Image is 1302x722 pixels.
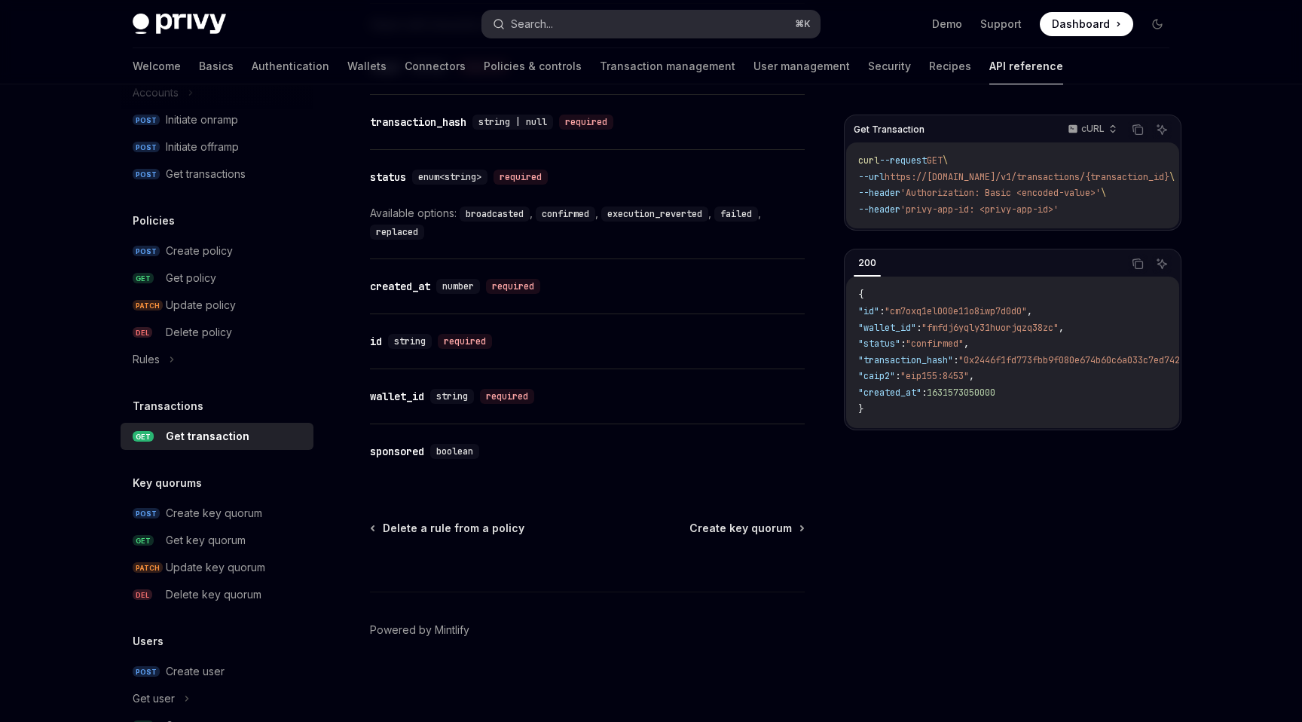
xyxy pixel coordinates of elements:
span: Get Transaction [854,124,925,136]
span: ⌘ K [795,18,811,30]
span: PATCH [133,562,163,574]
div: transaction_hash [370,115,466,130]
span: PATCH [133,300,163,311]
span: --header [858,203,900,216]
code: broadcasted [460,207,530,222]
code: replaced [370,225,424,240]
span: "confirmed" [906,338,964,350]
div: Create key quorum [166,504,262,522]
span: : [900,338,906,350]
a: Dashboard [1040,12,1133,36]
a: Wallets [347,48,387,84]
span: : [921,387,927,399]
span: string | null [478,116,547,128]
div: created_at [370,279,430,294]
button: cURL [1059,117,1123,142]
span: 1631573050000 [927,387,995,399]
div: , [601,204,714,222]
span: POST [133,115,160,126]
a: PATCHUpdate policy [121,292,313,319]
span: "id" [858,305,879,317]
a: Create key quorum [689,521,803,536]
a: Basics [199,48,234,84]
span: { [858,289,863,301]
button: Search...⌘K [482,11,820,38]
span: \ [1169,171,1175,183]
span: GET [927,154,943,167]
div: Get policy [166,269,216,287]
span: --header [858,187,900,199]
div: , [536,204,601,222]
span: boolean [436,445,473,457]
h5: Policies [133,212,175,230]
span: "caip2" [858,370,895,382]
code: execution_reverted [601,207,708,222]
a: API reference [989,48,1063,84]
span: , [1027,305,1032,317]
span: "created_at" [858,387,921,399]
span: POST [133,666,160,678]
span: , [969,370,974,382]
button: Copy the contents from the code block [1128,120,1148,139]
span: \ [943,154,948,167]
a: POSTCreate key quorum [121,500,313,527]
div: required [494,170,548,185]
a: PATCHUpdate key quorum [121,554,313,581]
a: Demo [932,17,962,32]
a: GETGet policy [121,265,313,292]
div: status [370,170,406,185]
span: : [916,322,921,334]
span: https://[DOMAIN_NAME]/v1/transactions/{transaction_id} [885,171,1169,183]
span: "status" [858,338,900,350]
div: Get user [133,690,175,708]
h5: Users [133,632,164,650]
div: , [460,204,536,222]
button: Ask AI [1152,120,1172,139]
a: DELDelete key quorum [121,581,313,608]
span: enum<string> [418,171,481,183]
code: confirmed [536,207,595,222]
span: --request [879,154,927,167]
h5: Key quorums [133,474,202,492]
a: Authentication [252,48,329,84]
div: Available options: [370,204,805,240]
span: : [879,305,885,317]
span: POST [133,142,160,153]
span: POST [133,169,160,180]
div: required [559,115,613,130]
div: , [714,204,764,222]
span: "fmfdj6yqly31huorjqzq38zc" [921,322,1059,334]
span: GET [133,431,154,442]
div: Get key quorum [166,531,246,549]
code: failed [714,207,758,222]
div: required [486,279,540,294]
span: DEL [133,589,152,601]
a: Security [868,48,911,84]
div: sponsored [370,444,424,459]
a: Recipes [929,48,971,84]
span: GET [133,535,154,546]
span: number [442,280,474,292]
div: Update key quorum [166,558,265,577]
a: Powered by Mintlify [370,623,469,638]
div: Delete policy [166,323,232,341]
div: wallet_id [370,389,424,404]
span: Create key quorum [689,521,792,536]
div: required [480,389,534,404]
span: 'privy-app-id: <privy-app-id>' [900,203,1059,216]
div: Initiate offramp [166,138,239,156]
span: string [436,390,468,402]
span: 'Authorization: Basic <encoded-value>' [900,187,1101,199]
span: "wallet_id" [858,322,916,334]
a: Policies & controls [484,48,582,84]
div: Update policy [166,296,236,314]
a: Connectors [405,48,466,84]
span: "cm7oxq1el000e11o8iwp7d0d0" [885,305,1027,317]
span: "transaction_hash" [858,354,953,366]
span: , [964,338,969,350]
span: POST [133,246,160,257]
a: GETGet key quorum [121,527,313,554]
h5: Transactions [133,397,203,415]
span: curl [858,154,879,167]
a: POSTInitiate onramp [121,106,313,133]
